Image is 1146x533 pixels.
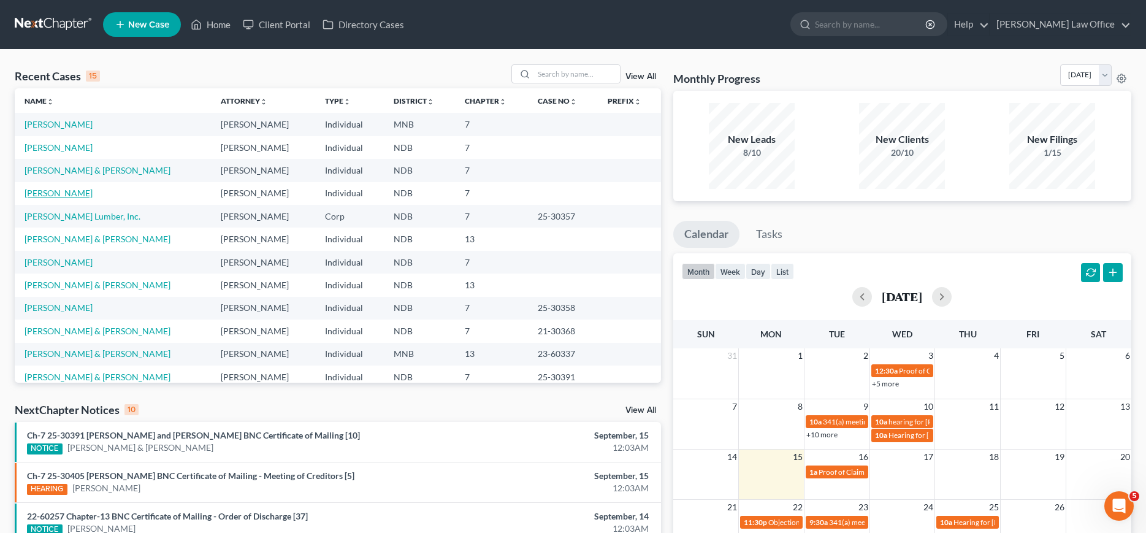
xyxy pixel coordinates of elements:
button: day [746,263,771,280]
span: 11:30p [744,518,767,527]
a: Prefixunfold_more [608,96,641,105]
a: [PERSON_NAME] & [PERSON_NAME] [25,280,170,290]
a: Client Portal [237,13,316,36]
span: 11 [988,399,1000,414]
span: Hearing for [PERSON_NAME] & [PERSON_NAME] [888,431,1049,440]
span: 21 [726,500,738,515]
span: 24 [922,500,934,515]
td: NDB [384,320,455,342]
td: Individual [315,297,384,320]
span: hearing for [PERSON_NAME] & [PERSON_NAME] [888,417,1048,426]
a: [PERSON_NAME] [72,482,140,494]
span: Proof of Claim Deadline - Standard for [PERSON_NAME] [899,366,1079,375]
td: 7 [455,182,528,205]
a: 22-60257 Chapter-13 BNC Certificate of Mailing - Order of Discharge [37] [27,511,308,521]
div: 15 [86,71,100,82]
span: 26 [1053,500,1066,515]
a: [PERSON_NAME] & [PERSON_NAME] [25,326,170,336]
td: NDB [384,366,455,388]
span: Sun [697,329,715,339]
td: Corp [315,205,384,228]
i: unfold_more [634,98,641,105]
span: 12 [1053,399,1066,414]
td: [PERSON_NAME] [211,136,315,159]
iframe: Intercom live chat [1104,491,1134,521]
td: Individual [315,228,384,250]
td: NDB [384,251,455,274]
span: 4 [993,348,1000,363]
span: 10a [875,431,887,440]
a: [PERSON_NAME] [25,188,93,198]
i: unfold_more [47,98,54,105]
div: 12:03AM [449,442,649,454]
a: View All [625,406,656,415]
a: +5 more [872,379,899,388]
td: NDB [384,136,455,159]
input: Search by name... [534,65,620,83]
div: 10 [124,404,139,415]
div: HEARING [27,484,67,495]
span: 8 [796,399,804,414]
a: Help [948,13,989,36]
td: [PERSON_NAME] [211,113,315,136]
span: Thu [959,329,977,339]
a: Districtunfold_more [394,96,434,105]
a: [PERSON_NAME] [25,257,93,267]
td: 7 [455,297,528,320]
span: 5 [1058,348,1066,363]
a: View All [625,72,656,81]
span: 5 [1129,491,1139,501]
i: unfold_more [260,98,267,105]
td: 7 [455,113,528,136]
span: New Case [128,20,169,29]
span: Fri [1026,329,1039,339]
span: 9:30a [809,518,828,527]
h2: [DATE] [882,290,922,303]
td: Individual [315,251,384,274]
a: Directory Cases [316,13,410,36]
td: Individual [315,366,384,388]
td: NDB [384,274,455,296]
a: Ch-7 25-30391 [PERSON_NAME] and [PERSON_NAME] BNC Certificate of Mailing [10] [27,430,360,440]
span: 6 [1124,348,1131,363]
a: Home [185,13,237,36]
span: 7 [731,399,738,414]
div: September, 15 [449,470,649,482]
div: September, 15 [449,429,649,442]
span: 16 [857,450,869,464]
span: 14 [726,450,738,464]
a: Chapterunfold_more [465,96,506,105]
span: 19 [1053,450,1066,464]
button: list [771,263,794,280]
button: month [682,263,715,280]
span: 341(a) meeting for [823,417,882,426]
td: NDB [384,297,455,320]
td: 23-60337 [528,343,598,366]
td: [PERSON_NAME] [211,159,315,182]
span: Sat [1091,329,1106,339]
span: Wed [892,329,912,339]
td: Individual [315,159,384,182]
a: [PERSON_NAME] [25,142,93,153]
span: 25 [988,500,1000,515]
td: 13 [455,343,528,366]
td: 7 [455,320,528,342]
button: week [715,263,746,280]
td: 7 [455,251,528,274]
span: Tue [829,329,845,339]
a: Tasks [745,221,793,248]
i: unfold_more [570,98,577,105]
a: [PERSON_NAME] Lumber, Inc. [25,211,140,221]
a: Attorneyunfold_more [221,96,267,105]
td: [PERSON_NAME] [211,274,315,296]
i: unfold_more [499,98,506,105]
span: 12:30a [875,366,898,375]
td: [PERSON_NAME] [211,228,315,250]
td: [PERSON_NAME] [211,182,315,205]
span: 10a [809,417,822,426]
span: 10a [940,518,952,527]
span: 1a [809,467,817,477]
a: Typeunfold_more [325,96,351,105]
td: 7 [455,366,528,388]
span: 15 [792,450,804,464]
